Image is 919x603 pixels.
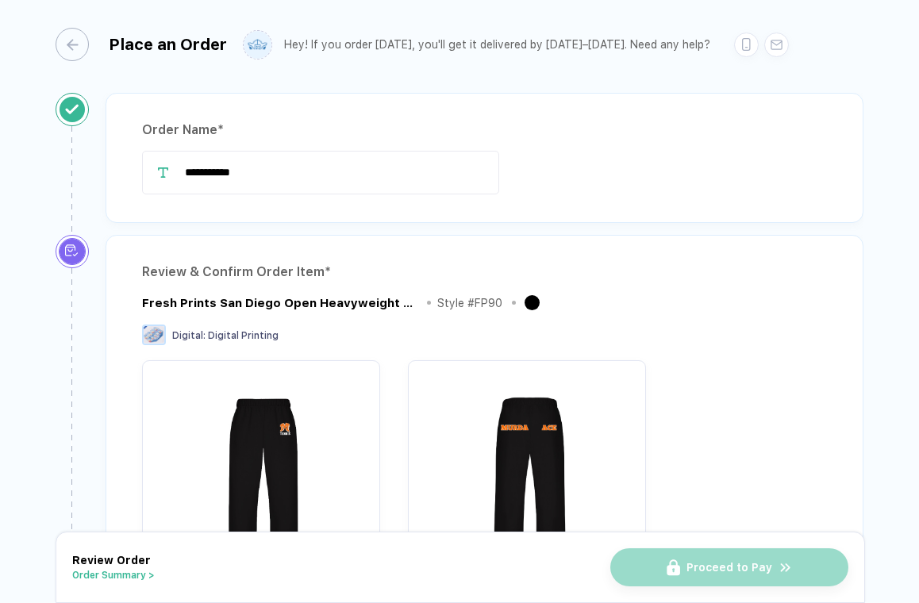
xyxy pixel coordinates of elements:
button: Order Summary > [72,570,155,581]
div: Review & Confirm Order Item [142,259,827,285]
span: Digital Printing [208,330,279,341]
img: 249d86c6-3dd1-4d22-b5b7-639b322d46d6_nt_front_1756354952107.jpg [150,368,372,590]
div: Order Name [142,117,827,143]
img: Digital [142,325,166,345]
div: Hey! If you order [DATE], you'll get it delivered by [DATE]–[DATE]. Need any help? [284,38,710,52]
div: Fresh Prints San Diego Open Heavyweight Sweatpants [142,296,417,310]
div: Style # FP90 [437,297,502,309]
img: 249d86c6-3dd1-4d22-b5b7-639b322d46d6_nt_back_1756354952111.jpg [416,368,638,590]
span: Digital : [172,330,206,341]
span: Review Order [72,554,151,567]
img: user profile [244,31,271,59]
div: Place an Order [109,35,227,54]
